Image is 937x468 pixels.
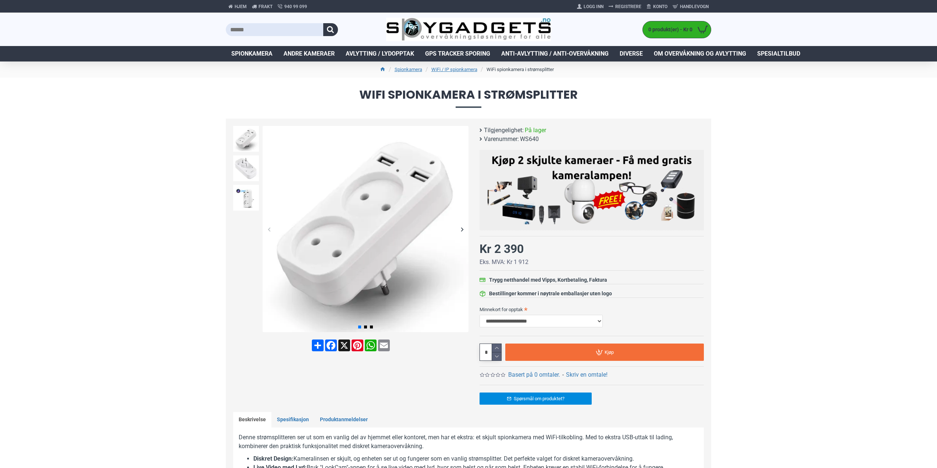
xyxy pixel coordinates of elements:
div: Bestillinger kommer i nøytrale emballasjer uten logo [489,290,612,298]
b: Varenummer: [484,135,519,144]
a: Diverse [614,46,648,61]
a: GPS Tracker Sporing [420,46,496,61]
a: Registrere [606,1,644,13]
span: På lager [525,126,546,135]
span: Spionkamera [231,49,272,58]
img: SpyGadgets.no [386,18,551,42]
a: Spesifikasjon [271,412,314,427]
div: Next slide [456,223,468,236]
a: Facebook [324,339,338,351]
span: Anti-avlytting / Anti-overvåkning [501,49,609,58]
span: Konto [653,3,667,10]
span: Kjøp [605,350,614,355]
a: Anti-avlytting / Anti-overvåkning [496,46,614,61]
a: Spørsmål om produktet? [480,393,592,405]
span: Go to slide 3 [370,326,373,328]
a: Basert på 0 omtaler. [508,370,560,379]
div: Kr 2 390 [480,240,524,258]
img: Kjøp 2 skjulte kameraer – Få med gratis kameralampe! [485,154,698,224]
a: Avlytting / Lydopptak [340,46,420,61]
label: Minnekort for opptak [480,303,704,315]
a: Beskrivelse [233,412,271,427]
a: Konto [644,1,670,13]
span: Diverse [620,49,643,58]
span: Hjem [235,3,247,10]
b: Diskret Design: [253,455,293,462]
a: Pinterest [351,339,364,351]
img: Strømsplitter med WiFi spionkamera [233,155,259,181]
a: Om overvåkning og avlytting [648,46,752,61]
img: Strømsplitter med WiFi spionkamera [233,126,259,152]
span: Om overvåkning og avlytting [654,49,746,58]
a: Skriv en omtale! [566,370,608,379]
a: Email [377,339,391,351]
span: Handlevogn [680,3,709,10]
span: Go to slide 2 [364,326,367,328]
a: Share [311,339,324,351]
div: Trygg netthandel med Vipps, Kortbetaling, Faktura [489,276,607,284]
li: Kameralinsen er skjult, og enheten ser ut og fungerer som en vanlig strømsplitter. Det perfekte v... [253,454,698,463]
span: Logg Inn [584,3,603,10]
span: WS640 [520,135,539,144]
span: WiFi spionkamera i strømsplitter [226,89,711,108]
a: Andre kameraer [278,46,340,61]
span: Go to slide 1 [358,326,361,328]
a: Spionkamera [226,46,278,61]
div: Previous slide [263,223,275,236]
span: Spesialtilbud [757,49,800,58]
span: Andre kameraer [284,49,335,58]
a: Spesialtilbud [752,46,806,61]
img: Strømsplitter med WiFi spionkamera [263,126,468,332]
a: Spionkamera [395,66,422,73]
a: WhatsApp [364,339,377,351]
span: Frakt [259,3,272,10]
span: Registrere [615,3,641,10]
a: Handlevogn [670,1,711,13]
p: Denne strømsplitteren ser ut som en vanlig del av hjemmet eller kontoret, men har et ekstra: et s... [239,433,698,451]
b: - [562,371,564,378]
a: 0 produkt(er) - Kr 0 [643,21,711,38]
a: Logg Inn [574,1,606,13]
b: Tilgjengelighet: [484,126,524,135]
a: WiFi / IP spionkamera [431,66,477,73]
span: Avlytting / Lydopptak [346,49,414,58]
span: 0 produkt(er) - Kr 0 [643,26,694,34]
a: Produktanmeldelser [314,412,373,427]
a: X [338,339,351,351]
span: 940 99 099 [284,3,307,10]
img: Strømsplitter med WiFi spionkamera [233,185,259,211]
span: GPS Tracker Sporing [425,49,490,58]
